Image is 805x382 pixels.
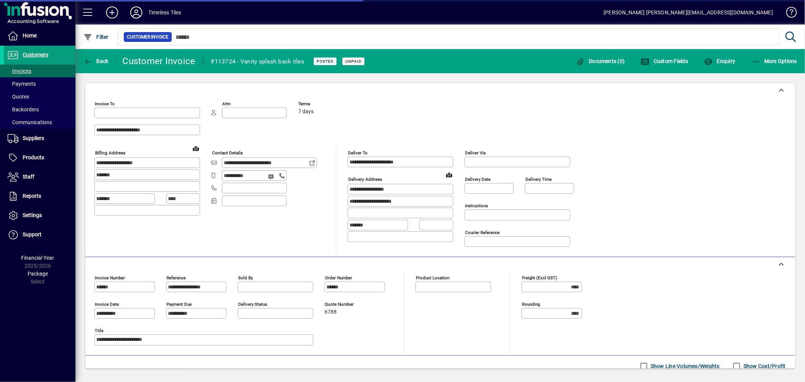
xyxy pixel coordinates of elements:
[4,206,75,225] a: Settings
[345,59,362,64] span: Unpaid
[123,55,195,67] div: Customer Invoice
[22,255,54,261] span: Financial Year
[124,6,148,19] button: Profile
[4,65,75,77] a: Invoices
[23,212,42,218] span: Settings
[263,168,281,186] button: Send SMS
[4,168,75,186] a: Staff
[28,271,48,277] span: Package
[127,33,169,41] span: Customer Invoice
[23,135,44,141] span: Suppliers
[75,54,117,68] app-page-header-button: Back
[83,58,109,64] span: Back
[238,275,253,280] mat-label: Sold by
[4,103,75,116] a: Backorders
[465,203,488,208] mat-label: Instructions
[95,275,125,280] mat-label: Invoice number
[4,77,75,90] a: Payments
[298,109,314,115] span: 7 days
[8,68,31,74] span: Invoices
[166,302,192,307] mat-label: Payment due
[525,177,552,182] mat-label: Delivery time
[325,309,337,315] span: 6788
[23,154,44,160] span: Products
[222,101,231,106] mat-label: Attn
[751,58,797,64] span: More Options
[4,116,75,129] a: Communications
[95,101,115,106] mat-label: Invoice To
[649,362,720,370] label: Show Line Volumes/Weights
[148,6,181,18] div: Timeless Tiles
[238,302,267,307] mat-label: Delivery status
[522,302,540,307] mat-label: Rounding
[23,32,37,39] span: Home
[750,54,799,68] button: More Options
[702,54,737,68] button: Enquiry
[190,142,202,154] a: View on map
[83,34,109,40] span: Filter
[23,231,42,237] span: Support
[704,58,735,64] span: Enquiry
[742,362,786,370] label: Show Cost/Profit
[639,54,690,68] button: Custom Fields
[443,169,455,181] a: View on map
[298,102,343,106] span: Terms
[23,52,48,58] span: Customers
[23,193,41,199] span: Reports
[4,187,75,206] a: Reports
[641,58,688,64] span: Custom Fields
[325,302,370,307] span: Quote number
[574,54,627,68] button: Documents (0)
[576,58,625,64] span: Documents (0)
[8,81,36,87] span: Payments
[780,2,796,26] a: Knowledge Base
[325,275,352,280] mat-label: Order number
[465,230,500,235] mat-label: Courier Reference
[4,26,75,45] a: Home
[348,150,368,156] mat-label: Deliver To
[100,6,124,19] button: Add
[8,106,39,112] span: Backorders
[82,54,111,68] button: Back
[95,302,119,307] mat-label: Invoice date
[8,94,29,100] span: Quotes
[8,119,52,125] span: Communications
[82,30,111,44] button: Filter
[603,6,773,18] div: [PERSON_NAME] [PERSON_NAME][EMAIL_ADDRESS][DOMAIN_NAME]
[4,90,75,103] a: Quotes
[317,59,334,64] span: Posted
[211,55,305,68] div: #113724 - Vanity splash back tiles
[23,174,34,180] span: Staff
[95,328,103,333] mat-label: Title
[465,177,491,182] mat-label: Delivery date
[4,148,75,167] a: Products
[416,275,449,280] mat-label: Product location
[166,275,186,280] mat-label: Reference
[465,150,486,156] mat-label: Deliver via
[4,129,75,148] a: Suppliers
[4,225,75,244] a: Support
[522,275,557,280] mat-label: Freight (excl GST)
